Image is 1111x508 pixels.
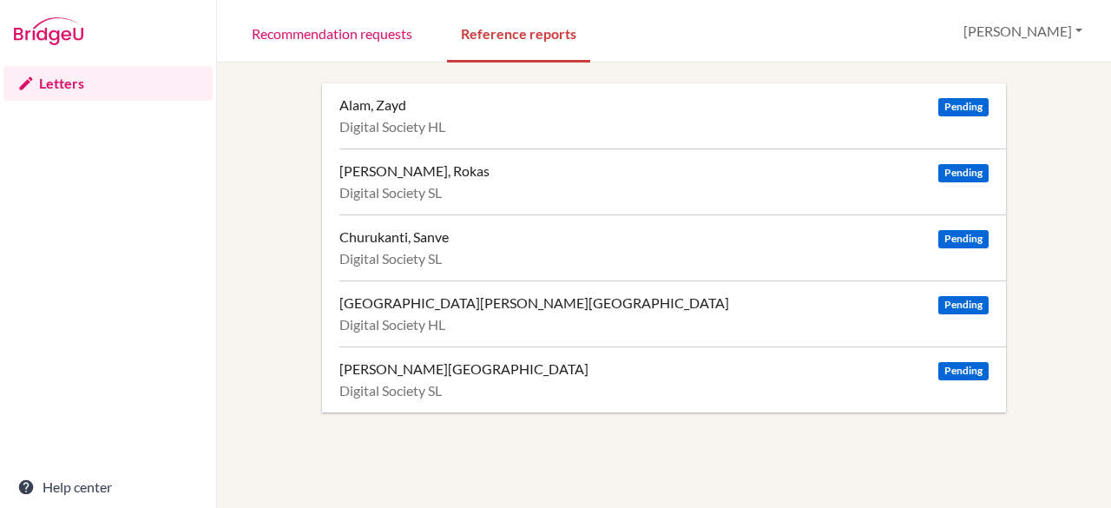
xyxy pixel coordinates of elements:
[339,346,1006,412] a: [PERSON_NAME][GEOGRAPHIC_DATA] Pending Digital Society SL
[339,96,406,114] div: Alam, Zayd
[3,470,213,505] a: Help center
[938,230,989,248] span: Pending
[956,15,1090,48] button: [PERSON_NAME]
[339,83,1006,148] a: Alam, Zayd Pending Digital Society HL
[339,148,1006,214] a: [PERSON_NAME], Rokas Pending Digital Society SL
[339,162,490,180] div: [PERSON_NAME], Rokas
[339,280,1006,346] a: [GEOGRAPHIC_DATA][PERSON_NAME][GEOGRAPHIC_DATA] Pending Digital Society HL
[339,250,989,267] div: Digital Society SL
[238,3,426,63] a: Recommendation requests
[938,164,989,182] span: Pending
[339,360,588,378] div: [PERSON_NAME][GEOGRAPHIC_DATA]
[3,66,213,101] a: Letters
[339,118,989,135] div: Digital Society HL
[339,316,989,333] div: Digital Society HL
[339,382,989,399] div: Digital Society SL
[339,294,729,312] div: [GEOGRAPHIC_DATA][PERSON_NAME][GEOGRAPHIC_DATA]
[938,362,989,380] span: Pending
[938,296,989,314] span: Pending
[447,3,590,63] a: Reference reports
[339,228,449,246] div: Churukanti, Sanve
[938,98,989,116] span: Pending
[339,214,1006,280] a: Churukanti, Sanve Pending Digital Society SL
[339,184,989,201] div: Digital Society SL
[14,17,83,45] img: Bridge-U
